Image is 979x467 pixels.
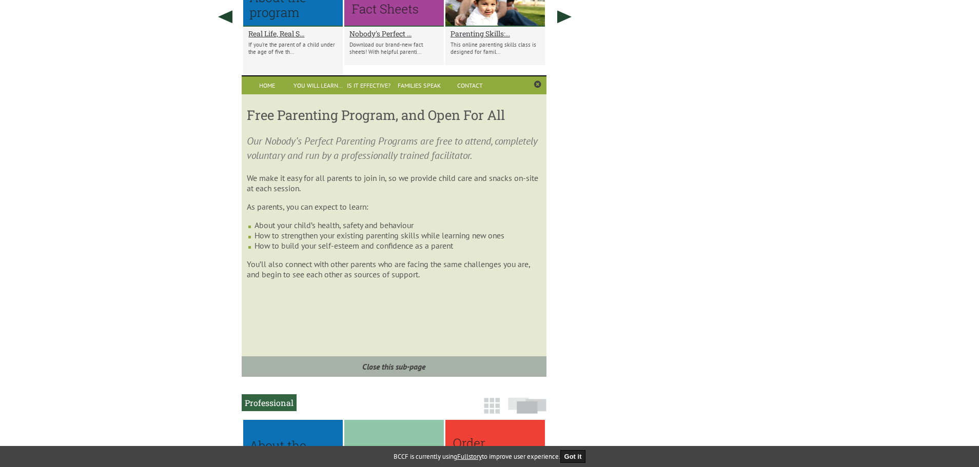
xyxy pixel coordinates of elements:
[457,452,482,461] a: Fullstory
[254,230,541,240] li: How to strengthen your existing parenting skills while learning new ones
[247,259,541,279] p: You’ll also connect with other parents who are facing the same challenges you are, and begin to s...
[508,397,546,414] img: slide-icon.png
[505,402,550,419] a: Slide View
[247,201,541,212] p: As parents, you can expect to learn:
[248,41,338,55] p: If you’re the parent of a child under the age of five th...
[292,76,343,94] a: You Will Learn…
[560,450,586,463] button: Got it
[481,402,503,419] a: Grid View
[349,29,439,38] a: Nobody's Perfect ...
[254,240,541,251] li: How to build your self-esteem and confidence as a parent
[484,398,500,414] img: grid-icon.png
[534,80,541,89] a: Close
[349,41,439,55] p: Download our brand-new fact sheets! With helpful parenti...
[254,220,541,230] li: About your child’s health, safety and behaviour
[343,76,394,94] a: Is it Effective?
[451,41,540,55] p: This online parenting skills class is designed for famil...
[362,361,425,372] i: Close this sub-page
[247,106,541,124] h3: Free Parenting Program, and Open For All
[445,76,496,94] a: Contact
[242,76,292,94] a: Home
[247,173,541,193] p: We make it easy for all parents to join in, so we provide child care and snacks on-site at each s...
[242,394,297,411] h2: Professional
[248,29,338,38] a: Real Life, Real S...
[451,29,540,38] a: Parenting Skills:...
[242,356,546,377] a: Close this sub-page
[247,134,541,163] p: Our Nobody’s Perfect Parenting Programs are free to attend, completely voluntary and run by a pro...
[394,76,445,94] a: Families Speak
